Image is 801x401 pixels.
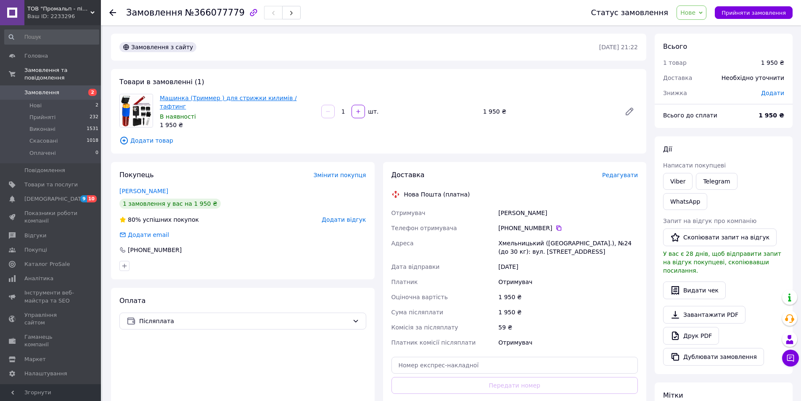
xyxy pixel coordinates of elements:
[29,137,58,145] span: Скасовані
[480,106,618,117] div: 1 950 ₴
[120,95,153,127] img: Машинка (Триммер ) для стрижки килимів / тафтинг
[497,320,640,335] div: 59 ₴
[391,225,457,231] span: Телефон отримувача
[160,121,315,129] div: 1 950 ₴
[87,125,98,133] span: 1531
[87,137,98,145] span: 1018
[715,6,793,19] button: Прийняти замовлення
[722,10,786,16] span: Прийняти замовлення
[663,391,683,399] span: Мітки
[119,231,170,239] div: Додати email
[391,294,448,300] span: Оціночна вартість
[696,173,737,190] a: Telegram
[24,232,46,239] span: Відгуки
[497,305,640,320] div: 1 950 ₴
[88,89,97,96] span: 2
[602,172,638,178] span: Редагувати
[663,250,781,274] span: У вас є 28 днів, щоб відправити запит на відгук покупцеві, скопіювавши посилання.
[119,215,199,224] div: успішних покупок
[680,9,695,16] span: Нове
[27,5,90,13] span: ТОВ "Промальп - південь"
[119,171,154,179] span: Покупець
[119,78,204,86] span: Товари в замовленні (1)
[591,8,669,17] div: Статус замовлення
[497,289,640,305] div: 1 950 ₴
[663,74,692,81] span: Доставка
[29,149,56,157] span: Оплачені
[663,228,777,246] button: Скопіювати запит на відгук
[119,136,638,145] span: Додати товар
[391,339,476,346] span: Платник комісії післяплати
[119,199,221,209] div: 1 замовлення у вас на 1 950 ₴
[391,240,414,247] span: Адреса
[663,59,687,66] span: 1 товар
[402,190,472,199] div: Нова Пошта (платна)
[119,42,196,52] div: Замовлення з сайту
[27,13,101,20] div: Ваш ID: 2233296
[391,171,425,179] span: Доставка
[391,309,444,316] span: Сума післяплати
[24,89,59,96] span: Замовлення
[391,279,418,285] span: Платник
[761,58,784,67] div: 1 950 ₴
[160,95,297,110] a: Машинка (Триммер ) для стрижки килимів / тафтинг
[24,356,46,363] span: Маркет
[24,195,87,203] span: [DEMOGRAPHIC_DATA]
[24,167,65,174] span: Повідомлення
[185,8,245,18] span: №366077779
[95,102,98,109] span: 2
[663,327,719,345] a: Друк PDF
[663,145,672,153] span: Дії
[160,113,196,120] span: В наявності
[24,52,48,60] span: Головна
[663,218,756,224] span: Запит на відгук про компанію
[621,103,638,120] a: Редагувати
[127,246,182,254] div: [PHONE_NUMBER]
[663,281,726,299] button: Видати чек
[663,306,745,324] a: Завантажити PDF
[109,8,116,17] div: Повернутися назад
[663,42,687,50] span: Всього
[663,193,707,210] a: WhatsApp
[24,289,78,304] span: Інструменти веб-майстра та SEO
[24,275,53,282] span: Аналітика
[663,348,764,366] button: Дублювати замовлення
[119,188,168,194] a: [PERSON_NAME]
[366,107,379,116] div: шт.
[599,44,638,50] time: [DATE] 21:22
[29,114,56,121] span: Прийняті
[497,335,640,350] div: Отримувач
[29,102,42,109] span: Нові
[314,172,366,178] span: Змінити покупця
[29,125,56,133] span: Виконані
[761,90,784,96] span: Додати
[663,112,717,119] span: Всього до сплати
[759,112,784,119] b: 1 950 ₴
[24,66,101,82] span: Замовлення та повідомлення
[24,311,78,327] span: Управління сайтом
[24,246,47,254] span: Покупці
[497,259,640,274] div: [DATE]
[119,297,145,305] span: Оплата
[126,8,182,18] span: Замовлення
[24,370,67,377] span: Налаштування
[663,173,693,190] a: Viber
[498,224,638,232] div: [PHONE_NUMBER]
[24,181,78,189] span: Товари та послуги
[95,149,98,157] span: 0
[80,195,87,202] span: 9
[497,274,640,289] div: Отримувач
[128,216,141,223] span: 80%
[322,216,366,223] span: Додати відгук
[90,114,98,121] span: 232
[497,236,640,259] div: Хмельницький ([GEOGRAPHIC_DATA].), №24 (до 30 кг): вул. [STREET_ADDRESS]
[24,260,70,268] span: Каталог ProSale
[663,90,687,96] span: Знижка
[782,350,799,366] button: Чат з покупцем
[663,162,726,169] span: Написати покупцеві
[24,333,78,348] span: Гаманець компанії
[24,210,78,225] span: Показники роботи компанії
[87,195,97,202] span: 10
[127,231,170,239] div: Додати email
[391,324,458,331] span: Комісія за післяплату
